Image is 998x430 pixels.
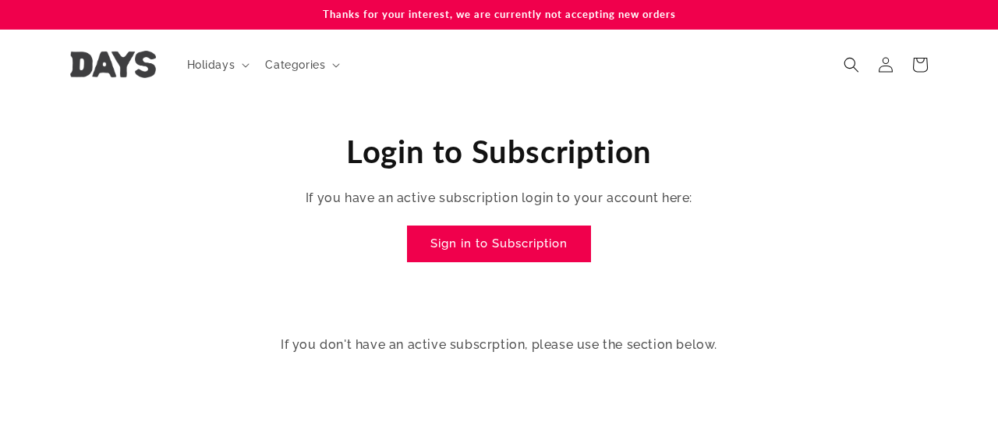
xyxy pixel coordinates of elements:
[346,133,652,170] span: Login to Subscription
[187,58,235,72] span: Holidays
[178,48,257,81] summary: Holidays
[256,48,346,81] summary: Categories
[195,187,803,210] p: If you have an active subscription login to your account here:
[195,334,803,357] p: If you don't have an active subscrption, please use the section below.
[407,226,591,262] a: Sign in to Subscription
[834,48,869,82] summary: Search
[265,58,325,72] span: Categories
[70,51,156,78] img: Days United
